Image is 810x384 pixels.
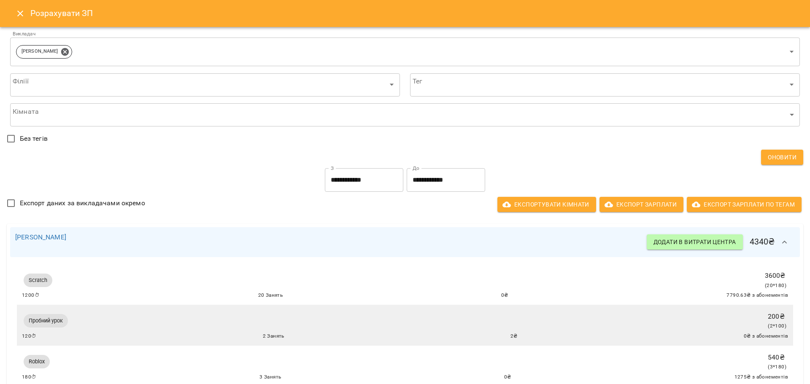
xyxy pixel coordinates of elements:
button: Оновити [761,150,803,165]
span: Експорт Зарплати по тегам [694,199,795,209]
a: [PERSON_NAME] [15,233,66,241]
div: ​ [10,103,800,127]
p: [PERSON_NAME] [22,48,58,55]
button: Експорт Зарплати [599,197,683,212]
div: [PERSON_NAME] [10,37,800,66]
span: Пробний урок [24,317,68,325]
span: Додати в витрати центра [653,237,736,247]
span: 120 ⏱ [22,332,37,341]
span: 1275 ₴ з абонементів [734,373,788,381]
span: 1200 ⏱ [22,291,40,300]
span: 180 ⏱ [22,373,37,381]
span: 7790.63 ₴ з абонементів [726,291,788,300]
span: Scratch [24,277,52,284]
span: Оновити [768,152,796,162]
span: Експортувати кімнати [504,199,589,209]
span: ( 3 * 180 ) [768,364,786,370]
button: Додати в витрати центра [647,234,743,250]
span: 20 Занять [258,291,283,300]
div: ​ [10,73,400,97]
button: Close [10,3,30,24]
span: ( 2 * 100 ) [768,323,786,329]
span: Без тегів [20,134,48,144]
span: Roblox [24,358,50,365]
span: Експорт Зарплати [606,199,677,209]
span: 2 Занять [263,332,284,341]
span: 0 ₴ [504,373,511,381]
span: 0 ₴ [501,291,508,300]
span: ( 20 * 180 ) [765,282,786,288]
h6: 4340 ₴ [647,232,795,252]
button: Експортувати кімнати [497,197,596,212]
button: Експорт Зарплати по тегам [687,197,802,212]
div: [PERSON_NAME] [16,45,72,59]
p: 3600 ₴ [765,271,786,281]
div: ​ [410,73,800,97]
h6: Розрахувати ЗП [30,7,800,20]
span: 2 ₴ [510,332,518,341]
span: 3 Занять [259,373,281,381]
p: 540 ₴ [768,352,786,363]
span: 0 ₴ з абонементів [744,332,788,341]
p: 200 ₴ [768,311,786,322]
span: Експорт даних за викладачами окремо [20,198,145,208]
